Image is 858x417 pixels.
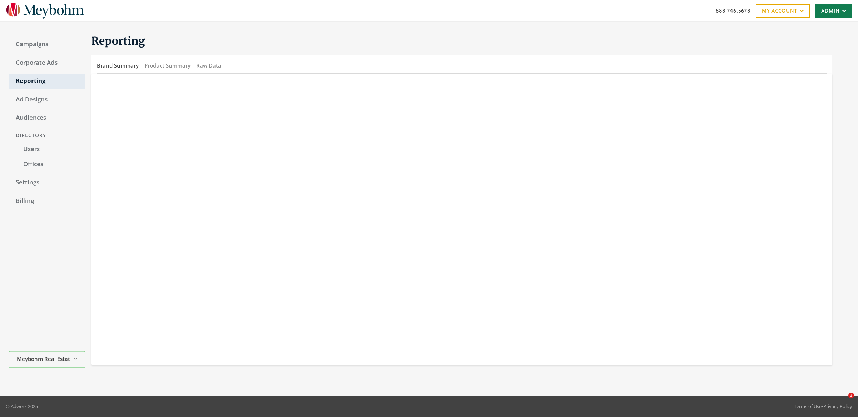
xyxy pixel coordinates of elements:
[144,58,191,73] button: Product Summary
[97,58,139,73] button: Brand Summary
[94,76,829,362] iframe: metabase-report-Brand Summary
[9,92,85,107] a: Ad Designs
[823,403,852,409] a: Privacy Policy
[16,142,85,157] a: Users
[9,351,85,368] button: Meybohm Real Estate
[9,110,85,125] a: Audiences
[6,403,38,410] p: © Adwerx 2025
[6,3,84,19] img: Adwerx
[9,175,85,190] a: Settings
[196,58,221,73] button: Raw Data
[9,194,85,209] a: Billing
[9,129,85,142] div: Directory
[834,393,851,410] iframe: Intercom live chat
[9,55,85,70] a: Corporate Ads
[756,4,810,18] a: My Account
[9,37,85,52] a: Campaigns
[91,34,832,48] h1: Reporting
[794,403,822,409] a: Terms of Use
[17,355,70,363] span: Meybohm Real Estate
[848,393,854,398] span: 3
[794,403,852,410] div: •
[9,74,85,89] a: Reporting
[716,7,750,14] a: 888.746.5678
[815,4,852,18] a: Admin
[16,157,85,172] a: Offices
